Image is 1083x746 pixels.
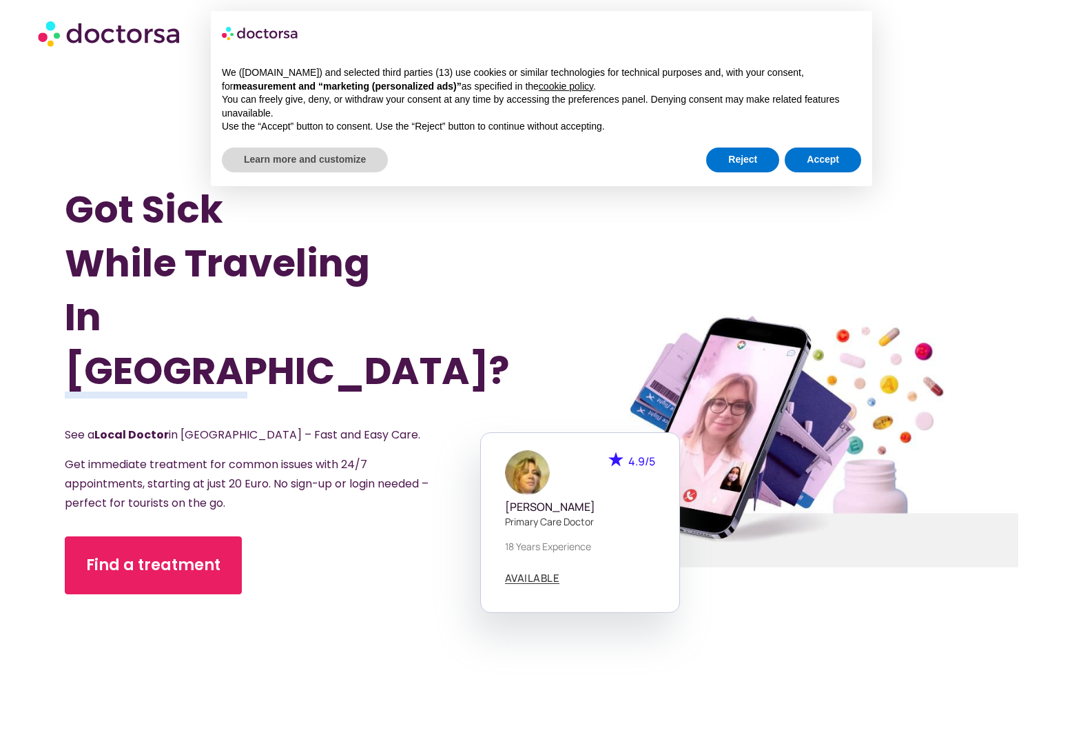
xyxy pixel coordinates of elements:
[65,536,242,594] a: Find a treatment
[222,66,861,93] p: We ([DOMAIN_NAME]) and selected third parties (13) use cookies or similar technologies for techni...
[86,554,220,576] span: Find a treatment
[233,81,461,92] strong: measurement and “marketing (personalized ads)”
[65,456,429,511] span: Get immediate treatment for common issues with 24/7 appointments, starting at just 20 Euro. No si...
[222,22,299,44] img: logo
[628,454,655,469] span: 4.9/5
[505,573,560,583] span: AVAILABLE
[222,148,388,172] button: Learn more and customize
[505,501,655,514] h5: [PERSON_NAME]
[505,573,560,584] a: AVAILABLE
[222,120,861,134] p: Use the “Accept” button to consent. Use the “Reject” button to continue without accepting.
[706,148,779,172] button: Reject
[505,539,655,554] p: 18 years experience
[65,427,420,443] span: See a in [GEOGRAPHIC_DATA] – Fast and Easy Care.
[65,183,470,398] h1: Got Sick While Traveling In [GEOGRAPHIC_DATA]?
[222,93,861,120] p: You can freely give, deny, or withdraw your consent at any time by accessing the preferences pane...
[785,148,861,172] button: Accept
[539,81,593,92] a: cookie policy
[505,514,655,529] p: Primary care doctor
[94,427,169,443] strong: Local Doctor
